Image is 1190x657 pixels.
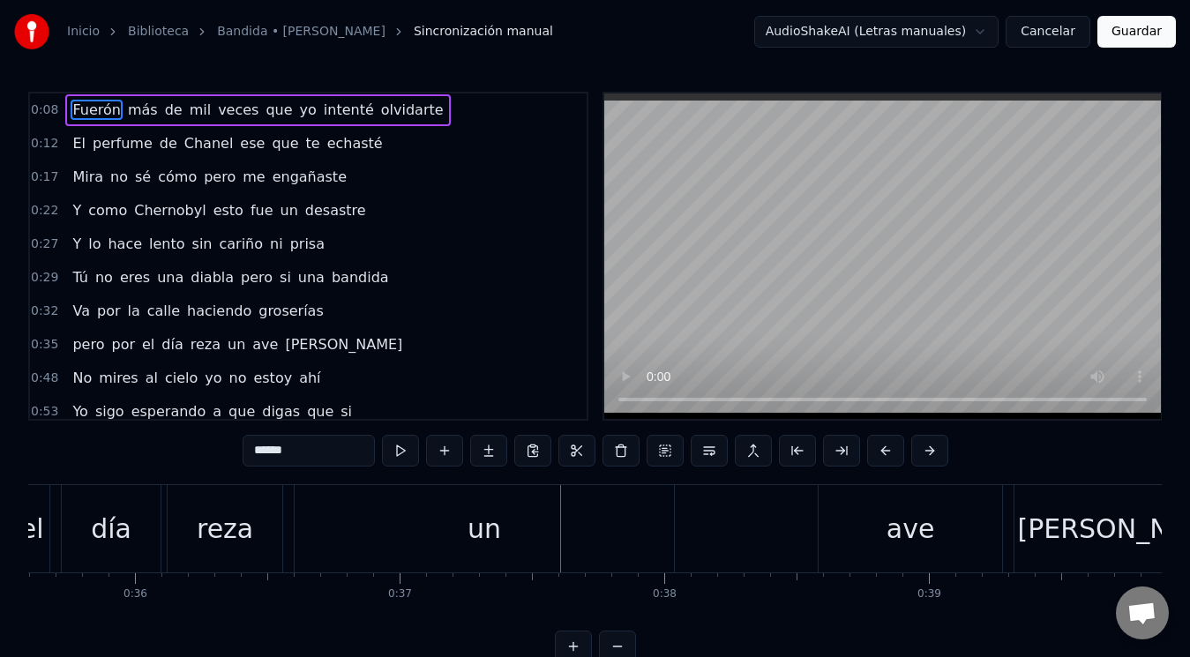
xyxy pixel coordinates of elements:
div: día [91,509,131,549]
span: Y [71,200,83,220]
span: cariño [217,234,265,254]
span: que [270,133,300,153]
span: te [304,133,322,153]
span: yo [298,100,318,120]
span: eres [118,267,152,287]
div: ave [887,509,935,549]
span: prisa [288,234,326,254]
span: ni [268,234,285,254]
div: 0:37 [388,587,412,601]
span: reza [189,334,222,355]
span: calle [146,301,182,321]
span: 0:29 [31,269,58,287]
span: 0:35 [31,336,58,354]
span: por [95,301,123,321]
span: yo [203,368,223,388]
span: que [227,401,257,422]
span: perfume [91,133,154,153]
span: 0:22 [31,202,58,220]
span: de [163,100,184,120]
div: el [20,509,44,549]
span: diabla [189,267,236,287]
span: Sincronización manual [414,23,553,41]
span: día [160,334,184,355]
span: cielo [163,368,199,388]
span: Chanel [183,133,236,153]
span: que [305,401,335,422]
span: hace [106,234,144,254]
span: como [86,200,129,220]
span: 0:27 [31,235,58,253]
div: 0:39 [917,587,941,601]
button: Cancelar [1006,16,1090,48]
span: mil [188,100,213,120]
span: más [126,100,160,120]
span: una [155,267,185,287]
span: intenté [322,100,376,120]
span: esto [212,200,245,220]
span: mires [97,368,139,388]
div: 0:36 [123,587,147,601]
span: si [278,267,293,287]
span: sigo [94,401,126,422]
span: cómo [156,167,198,187]
span: estoy [251,368,294,388]
span: Tú [71,267,89,287]
span: lo [86,234,102,254]
span: Chernobyl [132,200,207,220]
a: Inicio [67,23,100,41]
span: un [226,334,247,355]
div: 0:38 [653,587,677,601]
span: fue [249,200,275,220]
span: me [241,167,266,187]
div: Chat abierto [1116,586,1169,639]
span: esperando [130,401,208,422]
span: que [264,100,294,120]
span: 0:12 [31,135,58,153]
span: Va [71,301,92,321]
span: lento [147,234,187,254]
span: un [279,200,300,220]
span: haciendo [185,301,253,321]
span: engañaste [271,167,348,187]
span: pero [239,267,274,287]
span: Yo [71,401,89,422]
span: si [339,401,354,422]
span: bandida [330,267,391,287]
span: no [228,368,249,388]
span: Y [71,234,83,254]
span: veces [216,100,260,120]
div: reza [197,509,253,549]
span: No [71,368,94,388]
button: Guardar [1097,16,1176,48]
span: 0:32 [31,302,58,320]
span: por [109,334,137,355]
div: un [468,509,501,549]
span: desastre [303,200,368,220]
span: el [140,334,156,355]
span: 0:08 [31,101,58,119]
span: [PERSON_NAME] [283,334,404,355]
span: no [109,167,130,187]
a: Biblioteca [128,23,189,41]
span: Fuerón [71,100,122,120]
nav: breadcrumb [67,23,553,41]
span: ese [238,133,266,153]
span: echasté [326,133,385,153]
span: la [126,301,142,321]
span: de [158,133,179,153]
span: pero [71,334,106,355]
a: Bandida • [PERSON_NAME] [217,23,385,41]
span: 0:48 [31,370,58,387]
span: sin [191,234,214,254]
span: sé [133,167,153,187]
span: 0:53 [31,403,58,421]
span: digas [260,401,302,422]
span: no [94,267,115,287]
span: olvidarte [379,100,445,120]
span: ahí [297,368,322,388]
span: ave [251,334,280,355]
span: una [296,267,326,287]
span: Mira [71,167,105,187]
span: a [211,401,223,422]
